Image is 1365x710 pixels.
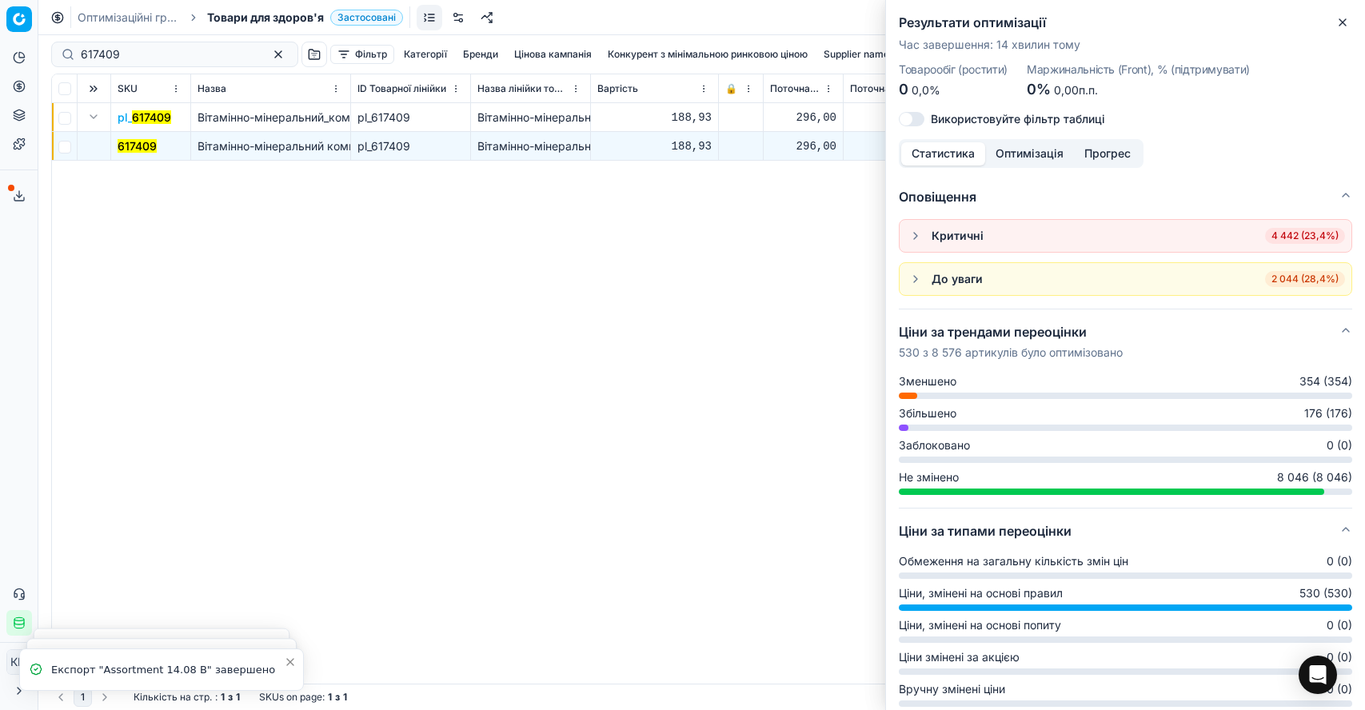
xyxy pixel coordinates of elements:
button: Оптимізація [985,142,1074,166]
button: 1 [74,688,92,707]
span: 354 (354) [1299,373,1352,389]
h5: Ціни за трендами переоцінки [899,322,1123,341]
span: Ціни, змінені на основі правил [899,585,1063,601]
span: 0,00п.п. [1054,83,1098,97]
span: Кількість на стр. [134,691,212,704]
nav: pagination [51,688,114,707]
span: 0 (0) [1327,437,1352,453]
strong: з [228,691,233,704]
p: Час завершення : 14 хвилин тому [899,37,1352,53]
span: Вітамінно-мінеральний_комплекс_Novel_Волосся,_шкіра_та_нігті_60_жувальних_таблеток [198,110,688,124]
div: Open Intercom Messenger [1299,656,1337,694]
button: Supplier name [817,45,896,64]
span: Вручну змінені ціни [899,681,1005,697]
span: 2 044 (28,4%) [1265,271,1345,287]
strong: з [335,691,340,704]
span: SKU [118,82,138,95]
label: Використовуйте фільтр таблиці [931,114,1105,125]
p: 530 з 8 576 артикулів було оптимізовано [899,345,1123,361]
span: Вартість [597,82,638,95]
div: pl_617409 [357,110,464,126]
div: Ціни за трендами переоцінки530 з 8 576 артикулів було оптимізовано [899,373,1352,508]
span: Застосовані [330,10,403,26]
dt: Маржинальність (Front), % (підтримувати) [1027,64,1250,75]
span: Зменшено [899,373,956,389]
strong: 1 [328,691,332,704]
div: 296,00 [770,138,836,154]
button: Expand [84,107,103,126]
span: Товари для здоров'яЗастосовані [207,10,403,26]
button: Цінова кампанія [508,45,598,64]
span: 0 (0) [1327,649,1352,665]
div: Вітамінно-мінеральний_комплекс_Novel_Волосся,_шкіра_та_нігті_60_жувальних_таблеток [477,110,584,126]
span: Збільшено [899,405,956,421]
button: 617409 [118,138,157,154]
span: Ціни змінені за акцією [899,649,1020,665]
button: Go to previous page [51,688,70,707]
div: Критичні [932,228,984,244]
button: Close toast [281,652,300,672]
div: До уваги [932,271,983,287]
span: 0 [899,81,908,98]
span: КM [7,650,31,674]
button: Статистика [901,142,985,166]
div: 188,93 [597,110,712,126]
div: 188,93 [597,138,712,154]
span: 8 046 (8 046) [1277,469,1352,485]
strong: 1 [236,691,240,704]
span: 0 (0) [1327,553,1352,569]
input: Пошук по SKU або назві [81,46,256,62]
div: : [134,691,240,704]
button: Категорії [397,45,453,64]
span: 4 442 (23,4%) [1265,228,1345,244]
div: pl_617409 [357,138,464,154]
span: Товари для здоров'я [207,10,324,26]
span: pl_ [118,110,171,126]
strong: 1 [221,691,225,704]
span: 0% [1027,81,1051,98]
div: 296,00 [850,138,956,154]
h2: Результати оптимізації [899,13,1352,32]
div: Оповіщення [899,219,1352,309]
button: Ціни за трендами переоцінки530 з 8 576 артикулів було оптимізовано [899,309,1352,373]
mark: 617409 [132,110,171,124]
span: Назва [198,82,226,95]
button: Оповіщення [899,174,1352,219]
span: ID Товарної лінійки [357,82,446,95]
span: 0 (0) [1327,617,1352,633]
div: Вітамінно-мінеральний_комплекс_Novel_Волосся,_шкіра_та_нігті_60_жувальних_таблеток [477,138,584,154]
button: pl_617409 [118,110,171,126]
span: Заблоковано [899,437,970,453]
strong: 1 [343,691,347,704]
button: Прогрес [1074,142,1141,166]
mark: 617409 [118,139,157,153]
span: 0,0% [912,83,940,97]
button: Expand all [84,79,103,98]
button: КM [6,649,32,675]
span: 176 (176) [1304,405,1352,421]
span: Вітамінно-мінеральний комплекс Novel Волосся, шкіра та нігті 60 жувальних таблеток [198,139,675,153]
span: Не змінено [899,469,959,485]
span: Ціни, змінені на основі попиту [899,617,1061,633]
span: Назва лінійки товарів [477,82,568,95]
span: Поточна промо ціна [850,82,940,95]
nav: breadcrumb [78,10,403,26]
div: Експорт "Assortment 14.08 В" завершено [51,662,284,678]
div: 296,00 [850,110,956,126]
span: 530 (530) [1299,585,1352,601]
span: Обмеження на загальну кількість змін цін [899,553,1128,569]
span: 0 (0) [1327,681,1352,697]
span: 🔒 [725,82,737,95]
button: Go to next page [95,688,114,707]
span: SKUs on page : [259,691,325,704]
span: Поточна ціна [770,82,820,95]
button: Конкурент з мінімальною ринковою ціною [601,45,814,64]
button: Фільтр [330,45,394,64]
button: Бренди [457,45,505,64]
div: 296,00 [770,110,836,126]
a: Оптимізаційні групи [78,10,180,26]
dt: Товарообіг (ростити) [899,64,1008,75]
button: Ціни за типами переоцінки [899,509,1352,553]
